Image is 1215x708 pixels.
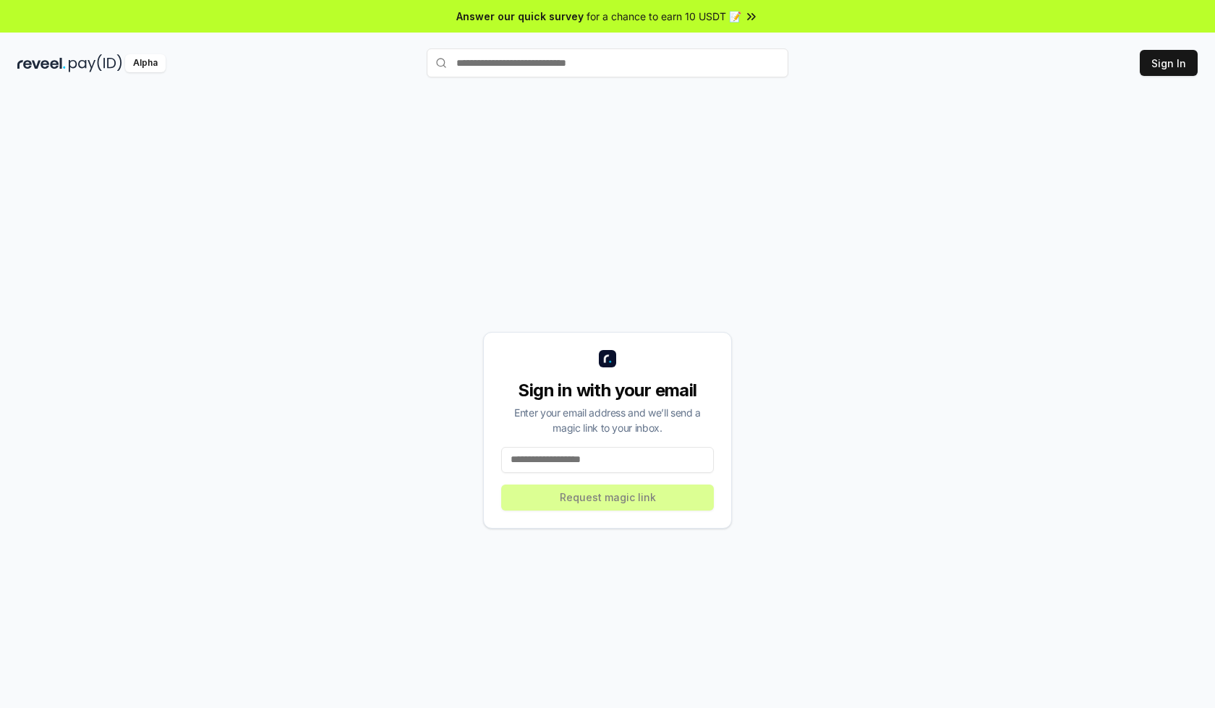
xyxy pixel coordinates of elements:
[587,9,741,24] span: for a chance to earn 10 USDT 📝
[125,54,166,72] div: Alpha
[501,379,714,402] div: Sign in with your email
[17,54,66,72] img: reveel_dark
[501,405,714,435] div: Enter your email address and we’ll send a magic link to your inbox.
[1140,50,1198,76] button: Sign In
[599,350,616,367] img: logo_small
[69,54,122,72] img: pay_id
[456,9,584,24] span: Answer our quick survey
